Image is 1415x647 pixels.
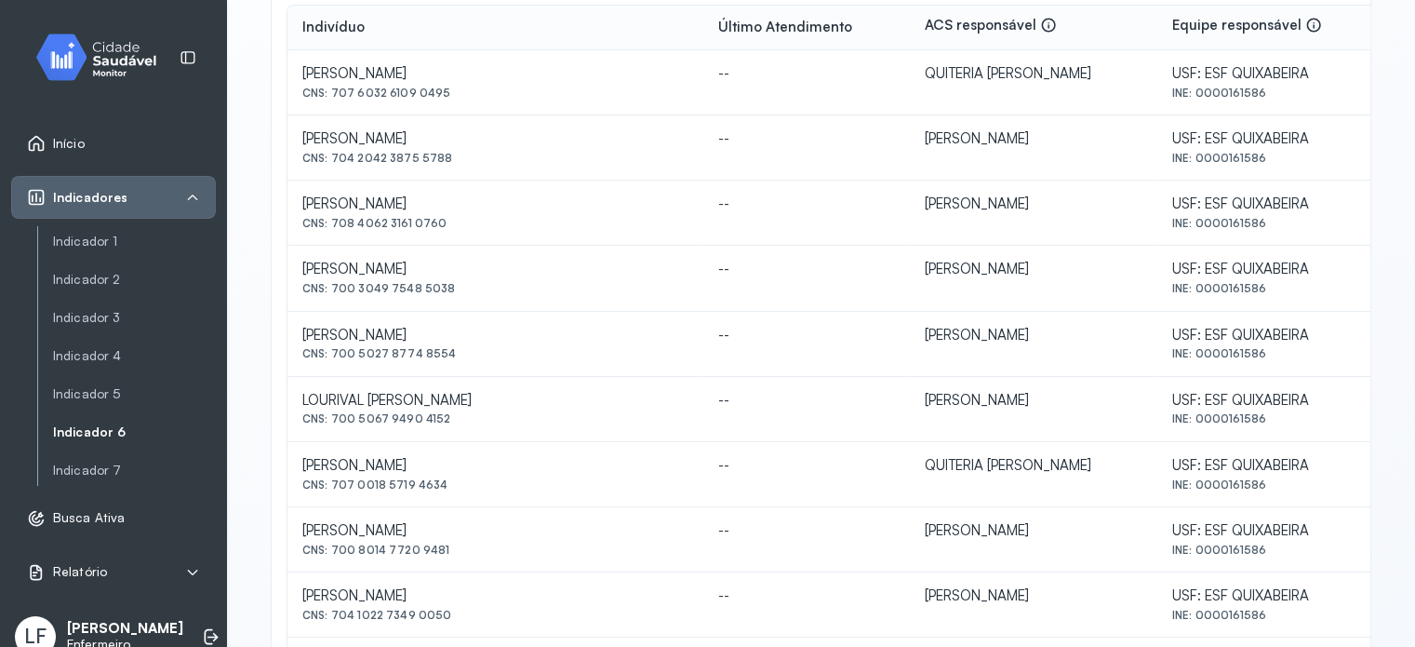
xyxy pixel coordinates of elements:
span: Início [53,136,85,152]
div: CNS: 704 2042 3875 5788 [302,152,688,165]
a: Indicador 5 [53,386,216,402]
div: [PERSON_NAME] [925,130,1142,148]
div: Último Atendimento [718,19,852,36]
div: USF: ESF QUIXABEIRA [1172,522,1368,540]
div: CNS: 707 0018 5719 4634 [302,479,688,492]
div: [PERSON_NAME] [925,587,1142,605]
div: INE: 0000161586 [1172,217,1368,230]
div: [PERSON_NAME] [302,130,688,148]
div: [PERSON_NAME] [302,457,688,475]
div: [PERSON_NAME] [925,261,1142,278]
a: Indicador 6 [53,425,216,440]
div: USF: ESF QUIXABEIRA [1172,261,1368,278]
div: CNS: 700 5027 8774 8554 [302,347,688,360]
a: Indicador 1 [53,234,216,249]
div: [PERSON_NAME] [925,327,1142,344]
div: USF: ESF QUIXABEIRA [1172,457,1368,475]
div: Indivíduo [302,19,365,36]
div: USF: ESF QUIXABEIRA [1172,327,1368,344]
div: -- [718,65,895,83]
p: [PERSON_NAME] [67,620,183,638]
div: USF: ESF QUIXABEIRA [1172,587,1368,605]
a: Início [27,134,200,153]
div: [PERSON_NAME] [302,261,688,278]
div: QUITERIA [PERSON_NAME] [925,65,1142,83]
div: -- [718,587,895,605]
a: Indicador 4 [53,344,216,368]
div: QUITERIA [PERSON_NAME] [925,457,1142,475]
div: -- [718,392,895,410]
a: Indicador 3 [53,310,216,326]
div: INE: 0000161586 [1172,479,1368,492]
a: Indicador 3 [53,306,216,330]
div: USF: ESF QUIXABEIRA [1172,195,1368,213]
div: INE: 0000161586 [1172,87,1368,100]
div: CNS: 707 6032 6109 0495 [302,87,688,100]
span: Busca Ativa [53,510,125,526]
div: USF: ESF QUIXABEIRA [1172,65,1368,83]
a: Indicador 4 [53,348,216,364]
div: INE: 0000161586 [1172,544,1368,557]
span: Relatório [53,564,107,580]
div: INE: 0000161586 [1172,609,1368,622]
div: [PERSON_NAME] [302,587,688,605]
div: CNS: 700 8014 7720 9481 [302,544,688,557]
div: Equipe responsável [1172,17,1322,38]
a: Indicador 2 [53,268,216,291]
a: Indicador 2 [53,272,216,288]
div: -- [718,327,895,344]
div: USF: ESF QUIXABEIRA [1172,130,1368,148]
div: -- [718,522,895,540]
div: [PERSON_NAME] [925,392,1142,410]
div: [PERSON_NAME] [302,522,688,540]
a: Indicador 7 [53,459,216,482]
a: Indicador 5 [53,383,216,406]
div: CNS: 700 3049 7548 5038 [302,282,688,295]
div: USF: ESF QUIXABEIRA [1172,392,1368,410]
div: -- [718,261,895,278]
span: Indicadores [53,190,127,206]
div: [PERSON_NAME] [925,195,1142,213]
div: [PERSON_NAME] [302,195,688,213]
div: ACS responsável [925,17,1057,38]
a: Indicador 6 [53,421,216,444]
a: Indicador 1 [53,230,216,253]
div: CNS: 700 5067 9490 4152 [302,412,688,425]
div: INE: 0000161586 [1172,412,1368,425]
div: -- [718,457,895,475]
div: [PERSON_NAME] [302,65,688,83]
img: monitor.svg [20,30,187,85]
div: -- [718,195,895,213]
div: LOURIVAL [PERSON_NAME] [302,392,688,410]
div: [PERSON_NAME] [925,522,1142,540]
div: INE: 0000161586 [1172,347,1368,360]
div: CNS: 708 4062 3161 0760 [302,217,688,230]
div: CNS: 704 1022 7349 0050 [302,609,688,622]
div: INE: 0000161586 [1172,282,1368,295]
div: INE: 0000161586 [1172,152,1368,165]
a: Busca Ativa [27,509,200,528]
div: -- [718,130,895,148]
div: [PERSON_NAME] [302,327,688,344]
a: Indicador 7 [53,463,216,479]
